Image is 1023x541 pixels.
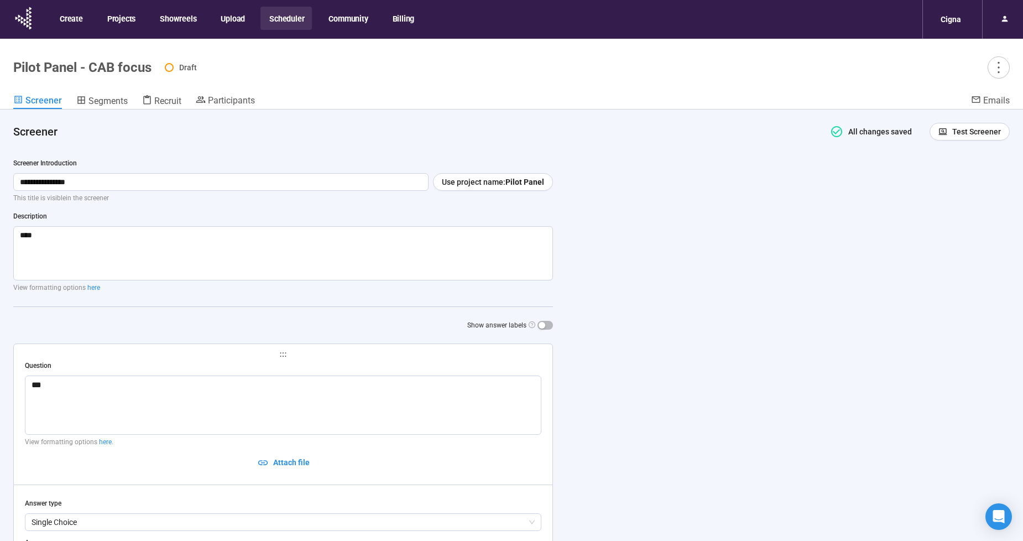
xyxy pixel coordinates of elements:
[505,178,544,186] b: Pilot Panel
[208,95,255,106] span: Participants
[930,123,1010,141] button: Test Screener
[179,63,197,72] span: Draft
[985,503,1012,530] div: Open Intercom Messenger
[13,283,553,293] p: View formatting options
[25,351,541,358] span: holder
[952,126,1001,138] span: Test Screener
[13,60,152,75] h1: Pilot Panel - CAB focus
[32,514,535,530] span: Single Choice
[988,56,1010,79] button: more
[971,95,1010,108] a: Emails
[212,7,253,30] button: Upload
[76,95,128,109] a: Segments
[467,320,553,331] label: Show answer labels
[25,361,541,371] div: Question
[142,95,181,109] a: Recruit
[433,173,553,191] button: Use project name:Pilot Panel
[260,7,312,30] button: Scheduler
[13,211,553,222] div: Description
[843,127,912,136] span: All changes saved
[13,193,553,204] p: This title is visible in the screener
[529,321,535,328] span: question-circle
[25,498,541,509] div: Answer type
[154,96,181,106] span: Recruit
[13,95,62,109] a: Screener
[13,158,553,169] div: Screener Introduction
[983,95,1010,106] span: Emails
[88,96,128,106] span: Segments
[25,454,541,471] button: Attach file
[273,456,310,469] span: Attach file
[98,7,143,30] button: Projects
[384,7,422,30] button: Billing
[934,9,968,30] div: Cigna
[87,284,100,292] a: here
[13,124,815,139] h4: Screener
[537,321,553,330] button: Show answer labels
[25,437,541,448] p: View formatting options .
[25,95,62,106] span: Screener
[51,7,91,30] button: Create
[991,60,1006,75] span: more
[99,438,112,446] a: here
[320,7,375,30] button: Community
[151,7,204,30] button: Showreels
[196,95,255,108] a: Participants
[442,176,505,188] span: Use project name:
